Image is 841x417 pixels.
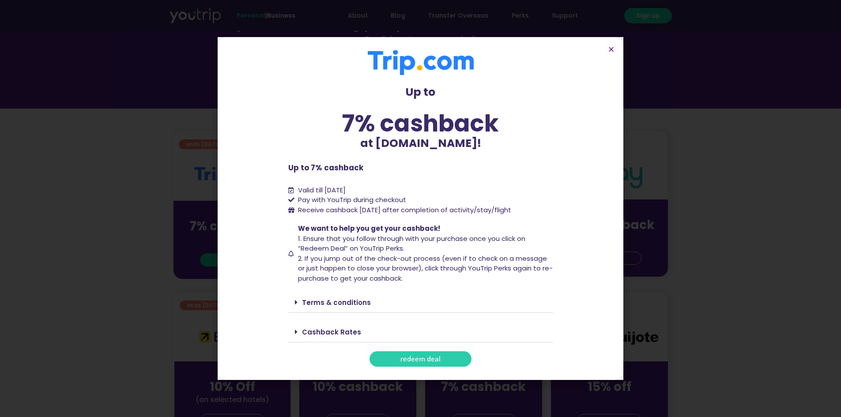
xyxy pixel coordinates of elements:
[288,322,553,342] div: Cashback Rates
[298,224,440,233] span: We want to help you get your cashback!
[296,195,406,205] span: Pay with YouTrip during checkout
[400,356,441,362] span: redeem deal
[302,327,361,337] a: Cashback Rates
[302,298,371,307] a: Terms & conditions
[608,46,615,53] a: Close
[298,205,511,214] span: Receive cashback [DATE] after completion of activity/stay/flight
[298,185,346,195] span: Valid till [DATE]
[298,234,525,253] span: 1. Ensure that you follow through with your purchase once you click on “Redeem Deal” on YouTrip P...
[288,162,363,173] b: Up to 7% cashback
[298,254,553,283] span: 2. If you jump out of the check-out process (even if to check on a message or just happen to clos...
[288,135,553,152] p: at [DOMAIN_NAME]!
[370,351,471,367] a: redeem deal
[288,84,553,101] p: Up to
[288,112,553,135] div: 7% cashback
[288,292,553,313] div: Terms & conditions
